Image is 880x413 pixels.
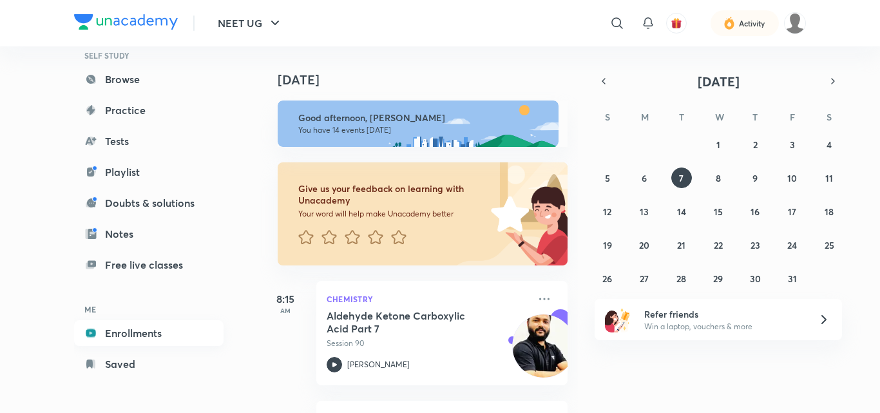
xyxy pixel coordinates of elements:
a: Enrollments [74,320,224,346]
h6: Give us your feedback on learning with Unacademy [298,183,486,206]
button: avatar [666,13,687,34]
button: October 6, 2025 [634,168,655,188]
button: October 5, 2025 [597,168,618,188]
abbr: October 2, 2025 [753,139,758,151]
a: Free live classes [74,252,224,278]
img: referral [605,307,631,332]
abbr: October 18, 2025 [825,206,834,218]
abbr: Monday [641,111,649,123]
p: Your word will help make Unacademy better [298,209,486,219]
abbr: October 7, 2025 [679,172,684,184]
button: October 10, 2025 [782,168,803,188]
button: October 20, 2025 [634,235,655,255]
button: October 11, 2025 [819,168,839,188]
button: October 15, 2025 [708,201,729,222]
abbr: Saturday [827,111,832,123]
img: afternoon [278,101,559,147]
abbr: October 19, 2025 [603,239,612,251]
abbr: October 14, 2025 [677,206,686,218]
abbr: October 29, 2025 [713,273,723,285]
img: activity [723,15,735,31]
button: October 21, 2025 [671,235,692,255]
abbr: October 28, 2025 [676,273,686,285]
button: October 18, 2025 [819,201,839,222]
abbr: October 11, 2025 [825,172,833,184]
abbr: Wednesday [715,111,724,123]
button: October 12, 2025 [597,201,618,222]
button: October 26, 2025 [597,268,618,289]
abbr: October 20, 2025 [639,239,649,251]
abbr: October 8, 2025 [716,172,721,184]
p: Win a laptop, vouchers & more [644,321,803,332]
abbr: October 12, 2025 [603,206,611,218]
button: October 4, 2025 [819,134,839,155]
button: October 2, 2025 [745,134,765,155]
button: October 30, 2025 [745,268,765,289]
a: Tests [74,128,224,154]
abbr: Sunday [605,111,610,123]
abbr: October 23, 2025 [751,239,760,251]
button: October 27, 2025 [634,268,655,289]
button: October 25, 2025 [819,235,839,255]
img: Company Logo [74,14,178,30]
button: October 22, 2025 [708,235,729,255]
abbr: October 13, 2025 [640,206,649,218]
abbr: October 1, 2025 [716,139,720,151]
p: AM [260,307,311,314]
img: avatar [671,17,682,29]
abbr: October 15, 2025 [714,206,723,218]
h4: [DATE] [278,72,580,88]
abbr: October 16, 2025 [751,206,760,218]
abbr: October 25, 2025 [825,239,834,251]
button: October 23, 2025 [745,235,765,255]
button: October 29, 2025 [708,268,729,289]
abbr: October 22, 2025 [714,239,723,251]
button: October 24, 2025 [782,235,803,255]
h6: ME [74,298,224,320]
abbr: October 4, 2025 [827,139,832,151]
abbr: October 26, 2025 [602,273,612,285]
button: October 14, 2025 [671,201,692,222]
button: October 17, 2025 [782,201,803,222]
img: VIVEK [784,12,806,34]
button: October 3, 2025 [782,134,803,155]
img: feedback_image [447,162,568,265]
p: Session 90 [327,338,529,349]
p: You have 14 events [DATE] [298,125,547,135]
a: Notes [74,221,224,247]
button: October 1, 2025 [708,134,729,155]
button: October 28, 2025 [671,268,692,289]
abbr: October 6, 2025 [642,172,647,184]
a: Browse [74,66,224,92]
a: Saved [74,351,224,377]
button: October 9, 2025 [745,168,765,188]
a: Company Logo [74,14,178,33]
abbr: October 17, 2025 [788,206,796,218]
p: [PERSON_NAME] [347,359,410,370]
abbr: October 24, 2025 [787,239,797,251]
abbr: October 5, 2025 [605,172,610,184]
h6: SELF STUDY [74,44,224,66]
p: Chemistry [327,291,529,307]
abbr: October 30, 2025 [750,273,761,285]
button: October 13, 2025 [634,201,655,222]
abbr: Tuesday [679,111,684,123]
button: October 19, 2025 [597,235,618,255]
abbr: Friday [790,111,795,123]
button: October 31, 2025 [782,268,803,289]
button: October 16, 2025 [745,201,765,222]
abbr: October 31, 2025 [788,273,797,285]
h5: Aldehyde Ketone Carboxylic Acid Part 7 [327,309,487,335]
h6: Refer friends [644,307,803,321]
h5: 8:15 [260,291,311,307]
abbr: October 21, 2025 [677,239,685,251]
abbr: Thursday [752,111,758,123]
a: Practice [74,97,224,123]
button: October 7, 2025 [671,168,692,188]
abbr: October 9, 2025 [752,172,758,184]
button: [DATE] [613,72,824,90]
abbr: October 10, 2025 [787,172,797,184]
button: October 8, 2025 [708,168,729,188]
a: Playlist [74,159,224,185]
button: NEET UG [210,10,291,36]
